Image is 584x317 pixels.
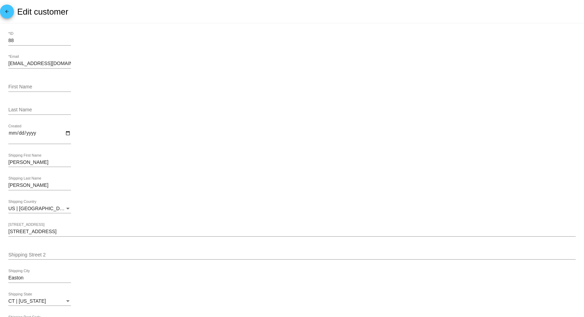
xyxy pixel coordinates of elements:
[8,183,71,188] input: Shipping Last Name
[8,107,71,113] input: Last Name
[8,61,71,66] input: *Email
[8,160,71,165] input: Shipping First Name
[8,206,70,211] span: US | [GEOGRAPHIC_DATA]
[8,299,71,304] mat-select: Shipping State
[8,84,71,90] input: First Name
[3,9,11,17] mat-icon: arrow_back
[8,130,71,142] input: Created
[8,298,46,304] span: CT | [US_STATE]
[8,275,71,281] input: Shipping City
[8,229,576,235] input: Shipping Street 1
[17,7,68,17] h2: Edit customer
[8,252,576,258] input: Shipping Street 2
[8,206,71,212] mat-select: Shipping Country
